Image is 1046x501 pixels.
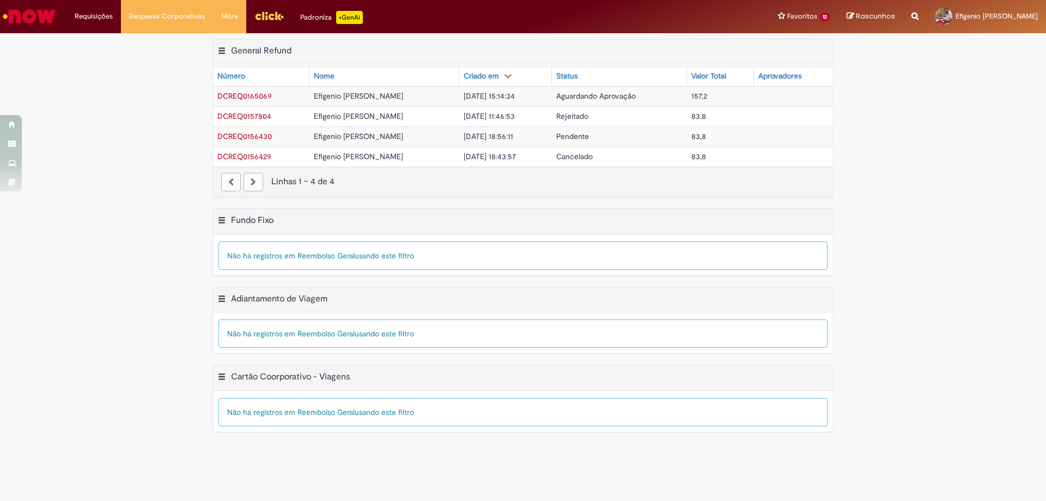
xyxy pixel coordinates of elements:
[314,111,403,121] span: Efigenio [PERSON_NAME]
[314,131,403,141] span: Efigenio [PERSON_NAME]
[217,45,226,59] button: General Refund Menu de contexto
[556,131,589,141] span: Pendente
[464,131,513,141] span: [DATE] 18:56:11
[856,11,895,21] span: Rascunhos
[217,131,272,141] span: DCREQ0156430
[217,71,245,82] div: Número
[787,11,817,22] span: Favoritos
[217,215,226,229] button: Fundo Fixo Menu de contexto
[217,152,271,161] span: DCREQ0156429
[556,71,577,82] div: Status
[300,11,363,24] div: Padroniza
[691,152,706,161] span: 83,8
[129,11,205,22] span: Despesas Corporativas
[847,11,895,22] a: Rascunhos
[254,8,284,24] img: click_logo_yellow_360x200.png
[556,111,588,121] span: Rejeitado
[355,407,414,417] span: usando este filtro
[217,152,271,161] a: Abrir Registro: DCREQ0156429
[218,242,828,270] div: Não há registros em Reembolso Geral
[314,91,403,101] span: Efigenio [PERSON_NAME]
[819,13,830,22] span: 12
[75,11,113,22] span: Requisições
[336,11,363,24] p: +GenAi
[464,152,516,161] span: [DATE] 18:43:57
[355,329,414,339] span: usando este filtro
[221,11,238,22] span: More
[231,372,350,383] h2: Cartão Coorporativo - Viagens
[691,91,707,101] span: 157,2
[556,91,636,101] span: Aguardando Aprovação
[691,131,706,141] span: 83,8
[314,71,335,82] div: Nome
[217,91,272,101] span: DCREQ0165069
[217,111,271,121] a: Abrir Registro: DCREQ0157804
[213,167,833,197] nav: paginação
[217,131,272,141] a: Abrir Registro: DCREQ0156430
[221,176,825,188] div: Linhas 1 − 4 de 4
[1,5,57,27] img: ServiceNow
[217,371,226,385] button: Cartão Coorporativo - Viagens Menu de contexto
[691,111,706,121] span: 83,8
[231,293,327,304] h2: Adiantamento de Viagem
[691,71,726,82] div: Valor Total
[758,71,801,82] div: Aprovadores
[464,91,515,101] span: [DATE] 15:14:34
[231,215,273,226] h2: Fundo Fixo
[464,71,499,82] div: Criado em
[218,319,828,348] div: Não há registros em Reembolso Geral
[314,152,403,161] span: Efigenio [PERSON_NAME]
[355,251,414,261] span: usando este filtro
[217,91,272,101] a: Abrir Registro: DCREQ0165069
[218,398,828,426] div: Não há registros em Reembolso Geral
[217,293,226,307] button: Adiantamento de Viagem Menu de contexto
[231,45,291,56] h2: General Refund
[217,111,271,121] span: DCREQ0157804
[464,111,515,121] span: [DATE] 11:46:53
[956,11,1038,21] span: Efigenio [PERSON_NAME]
[556,152,593,161] span: Cancelado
